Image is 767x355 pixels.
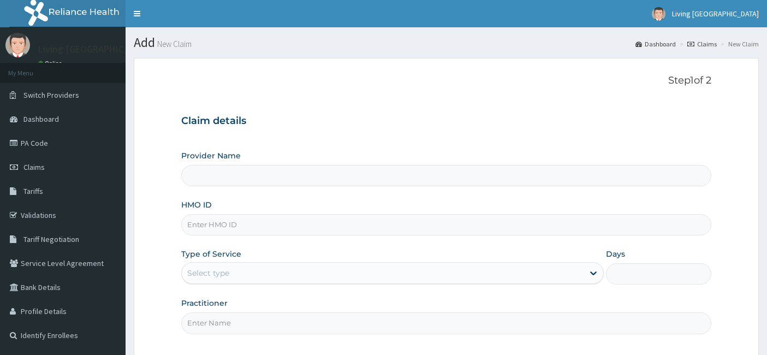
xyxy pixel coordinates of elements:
[5,33,30,57] img: User Image
[181,75,712,87] p: Step 1 of 2
[38,60,64,67] a: Online
[181,248,241,259] label: Type of Service
[672,9,759,19] span: Living [GEOGRAPHIC_DATA]
[687,39,717,49] a: Claims
[181,298,228,309] label: Practitioner
[23,234,79,244] span: Tariff Negotiation
[134,35,759,50] h1: Add
[181,199,212,210] label: HMO ID
[181,214,712,235] input: Enter HMO ID
[181,150,241,161] label: Provider Name
[23,90,79,100] span: Switch Providers
[181,312,712,334] input: Enter Name
[23,186,43,196] span: Tariffs
[606,248,625,259] label: Days
[181,115,712,127] h3: Claim details
[652,7,665,21] img: User Image
[23,114,59,124] span: Dashboard
[718,39,759,49] li: New Claim
[23,162,45,172] span: Claims
[635,39,676,49] a: Dashboard
[187,268,229,279] div: Select type
[38,44,156,54] p: Living [GEOGRAPHIC_DATA]
[155,40,192,48] small: New Claim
